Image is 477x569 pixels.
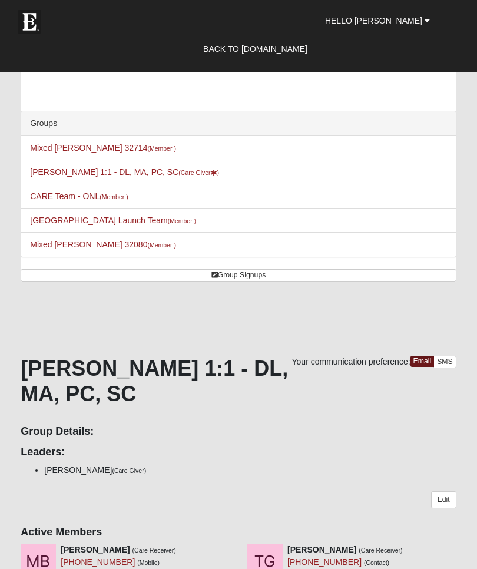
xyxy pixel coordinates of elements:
div: Groups [21,111,456,136]
li: [PERSON_NAME] [44,464,456,477]
a: CARE Team - ONL(Member ) [30,191,128,201]
strong: [PERSON_NAME] [61,545,130,554]
a: SMS [433,356,456,368]
span: Your communication preference: [292,357,410,366]
small: (Care Giver) [112,467,146,474]
a: Group Signups [21,269,456,282]
small: (Care Receiver) [359,547,402,554]
small: (Member ) [147,242,175,249]
a: Mixed [PERSON_NAME] 32080(Member ) [30,240,176,249]
strong: [PERSON_NAME] [287,545,356,554]
h4: Leaders: [21,446,456,459]
small: (Member ) [168,217,196,224]
a: Back to [DOMAIN_NAME] [194,34,316,64]
a: Hello [PERSON_NAME] [316,6,439,35]
h4: Group Details: [21,425,456,438]
h1: [PERSON_NAME] 1:1 - DL, MA, PC, SC [21,356,456,406]
a: [PERSON_NAME] 1:1 - DL, MA, PC, SC(Care Giver) [30,167,219,177]
a: Email [410,356,435,367]
small: (Member ) [147,145,175,152]
span: Hello [PERSON_NAME] [325,16,422,25]
a: [GEOGRAPHIC_DATA] Launch Team(Member ) [30,216,196,225]
h4: Active Members [21,526,456,539]
small: (Care Giver ) [178,169,219,176]
small: (Care Receiver) [132,547,176,554]
img: Eleven22 logo [18,10,41,34]
a: Edit [431,491,456,508]
a: Mixed [PERSON_NAME] 32714(Member ) [30,143,176,153]
small: (Member ) [100,193,128,200]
